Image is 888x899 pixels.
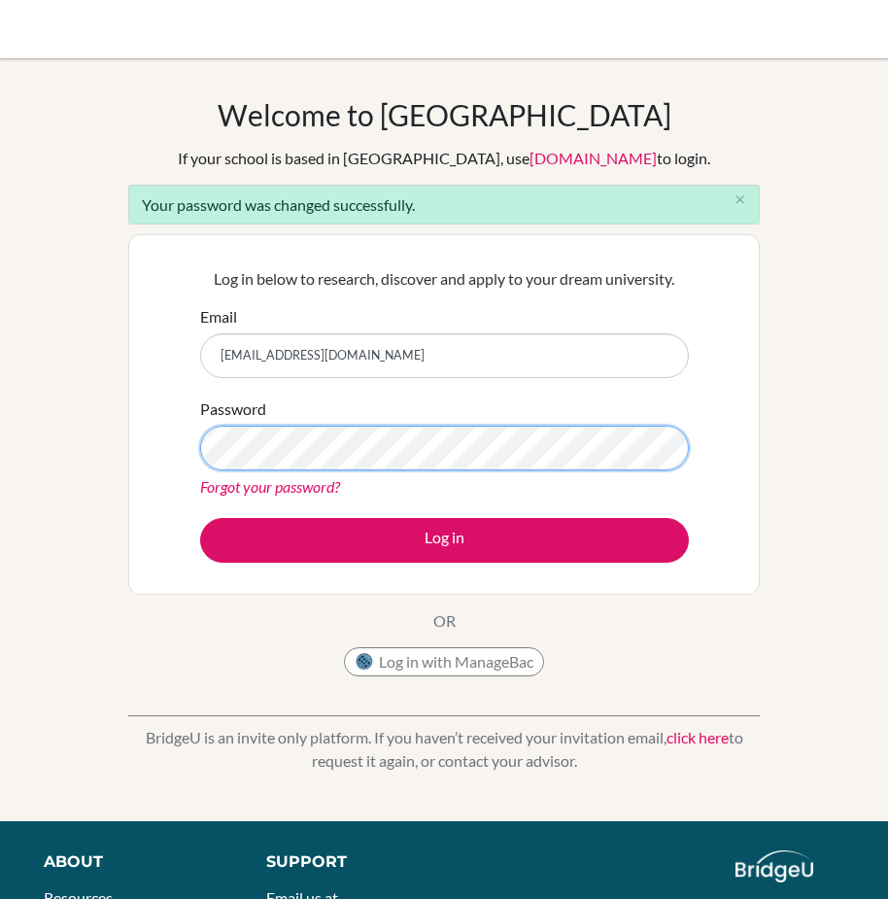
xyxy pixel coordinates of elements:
[666,728,729,746] a: click here
[529,149,657,167] a: [DOMAIN_NAME]
[200,518,689,563] button: Log in
[720,186,759,215] button: Close
[218,97,671,132] h1: Welcome to [GEOGRAPHIC_DATA]
[200,305,237,328] label: Email
[266,850,427,874] div: Support
[200,267,689,291] p: Log in below to research, discover and apply to your dream university.
[128,726,760,773] p: BridgeU is an invite only platform. If you haven’t received your invitation email, to request it ...
[128,185,760,225] div: Your password was changed successfully.
[735,850,814,882] img: logo_white@2x-f4f0deed5e89b7ecb1c2cc34c3e3d731f90f0f143d5ea2071677605dd97b5244.png
[200,398,266,421] label: Password
[178,147,710,170] div: If your school is based in [GEOGRAPHIC_DATA], use to login.
[433,609,456,633] p: OR
[44,850,222,874] div: About
[733,192,747,207] i: close
[200,477,340,496] a: Forgot your password?
[344,647,544,676] button: Log in with ManageBac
